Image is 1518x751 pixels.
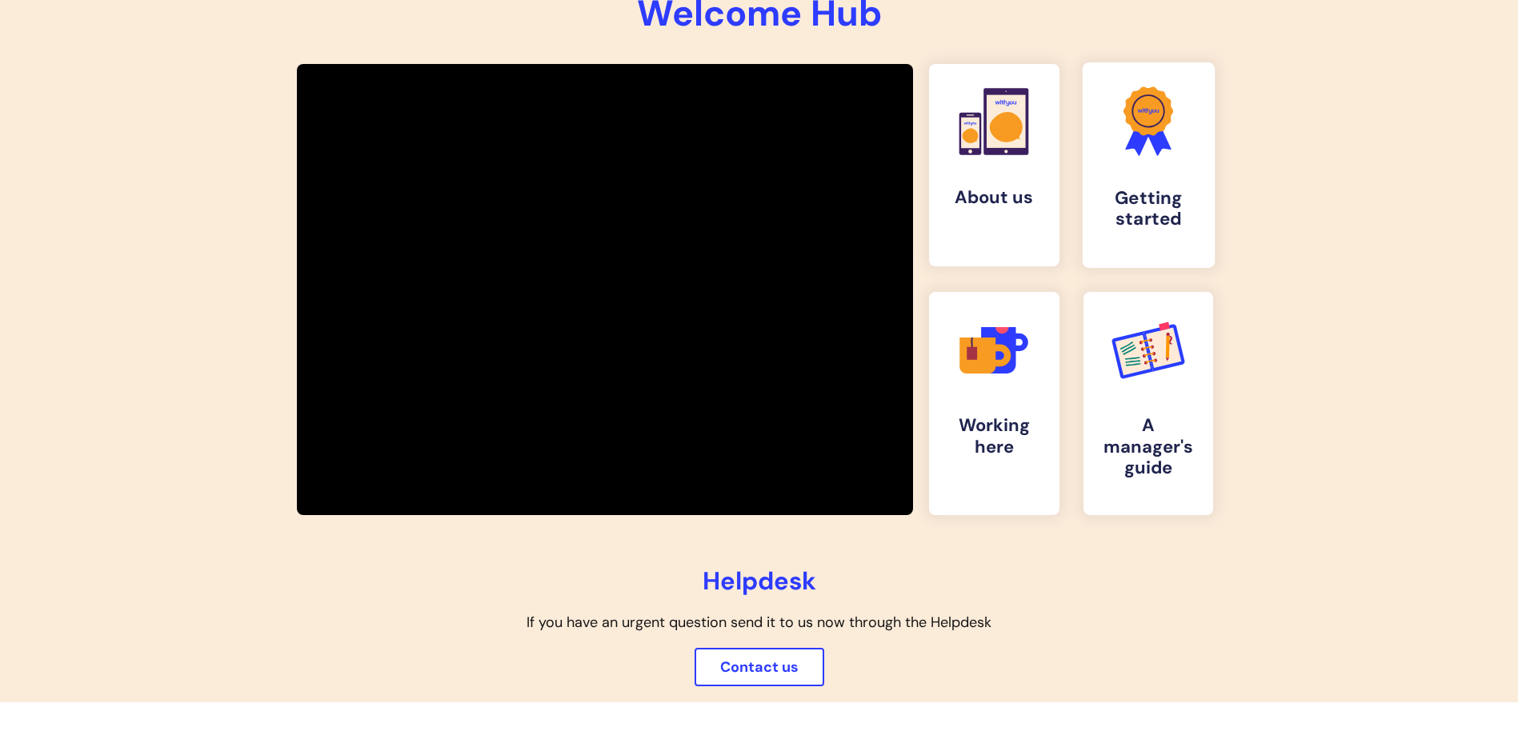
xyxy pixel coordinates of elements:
a: Getting started [1082,62,1214,268]
h4: A manager's guide [1096,415,1201,478]
a: About us [929,64,1059,266]
a: A manager's guide [1083,292,1214,515]
a: Working here [929,292,1059,515]
h4: About us [942,187,1047,208]
h4: Getting started [1095,188,1201,231]
h2: Helpdesk [279,566,1240,596]
p: If you have an urgent question send it to us now through the Helpdesk [279,609,1240,635]
iframe: Welcome to WithYou video [297,117,913,463]
h4: Working here [942,415,1047,457]
a: Contact us [695,648,824,686]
